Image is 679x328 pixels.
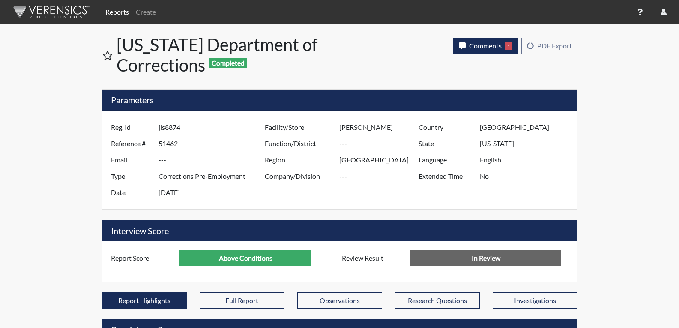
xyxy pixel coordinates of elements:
input: --- [480,152,574,168]
button: PDF Export [521,38,577,54]
button: Investigations [493,292,577,309]
input: --- [339,119,421,135]
label: Date [105,184,159,201]
label: State [412,135,480,152]
label: Email [105,152,159,168]
button: Observations [297,292,382,309]
h1: [US_STATE] Department of Corrections [117,34,341,75]
input: --- [159,152,267,168]
label: Language [412,152,480,168]
a: Create [132,3,159,21]
label: Type [105,168,159,184]
input: --- [159,184,267,201]
button: Full Report [200,292,284,309]
button: Report Highlights [102,292,187,309]
label: Company/Division [258,168,340,184]
span: PDF Export [537,42,572,50]
label: Function/District [258,135,340,152]
input: No Decision [410,250,561,266]
span: 1 [505,42,512,50]
label: Review Result [335,250,411,266]
label: Report Score [105,250,180,266]
h5: Interview Score [102,220,577,241]
input: --- [339,168,421,184]
label: Facility/Store [258,119,340,135]
span: Comments [469,42,502,50]
span: Completed [209,58,247,68]
input: --- [159,119,267,135]
label: Reg. Id [105,119,159,135]
input: --- [339,152,421,168]
input: --- [159,135,267,152]
label: Country [412,119,480,135]
button: Research Questions [395,292,480,309]
input: --- [480,168,574,184]
input: --- [480,119,574,135]
h5: Parameters [102,90,577,111]
label: Reference # [105,135,159,152]
input: --- [480,135,574,152]
input: --- [339,135,421,152]
button: Comments1 [453,38,518,54]
label: Extended Time [412,168,480,184]
a: Reports [102,3,132,21]
input: --- [159,168,267,184]
label: Region [258,152,340,168]
input: --- [179,250,311,266]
